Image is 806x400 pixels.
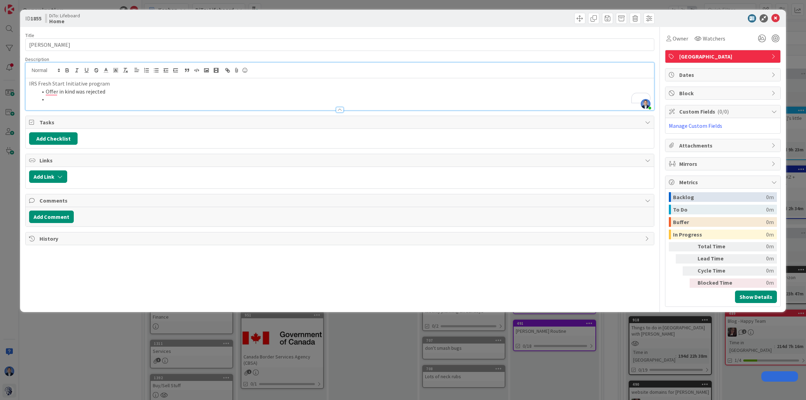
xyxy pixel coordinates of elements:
button: Show Details [735,291,777,303]
span: ( 0/0 ) [717,108,729,115]
div: Cycle Time [698,266,736,276]
div: 0m [766,205,774,214]
div: In Progress [673,230,766,239]
button: Add Link [29,170,67,183]
div: 0m [738,278,774,288]
div: Blocked Time [698,278,736,288]
span: ID [25,14,42,23]
div: To Do [673,205,766,214]
p: IRS Fresh Start Initiative program [29,80,650,88]
span: Links [39,156,641,165]
button: Add Comment [29,211,74,223]
label: Title [25,32,34,38]
span: Block [679,89,768,97]
li: Offer in kind was rejected [37,88,650,96]
span: Metrics [679,178,768,186]
span: Tasks [39,118,641,126]
button: Add Checklist [29,132,78,145]
span: Mirrors [679,160,768,168]
span: History [39,234,641,243]
img: 0C7sLYpboC8qJ4Pigcws55mStztBx44M.png [641,99,650,109]
span: Dates [679,71,768,79]
span: Custom Fields [679,107,768,116]
span: Comments [39,196,641,205]
div: To enrich screen reader interactions, please activate Accessibility in Grammarly extension settings [26,78,654,110]
div: 0m [738,242,774,251]
div: 0m [766,230,774,239]
input: type card name here... [25,38,654,51]
div: 0m [738,266,774,276]
a: Manage Custom Fields [669,122,722,129]
div: 0m [766,192,774,202]
b: 1855 [30,15,42,22]
span: [GEOGRAPHIC_DATA] [679,52,768,61]
b: Home [49,18,80,24]
span: Attachments [679,141,768,150]
div: 0m [766,217,774,227]
span: Watchers [703,34,725,43]
div: Backlog [673,192,766,202]
span: Description [25,56,49,62]
span: DiTo: Lifeboard [49,13,80,18]
div: Buffer [673,217,766,227]
div: Lead Time [698,254,736,264]
span: Owner [673,34,688,43]
div: Total Time [698,242,736,251]
div: 0m [738,254,774,264]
